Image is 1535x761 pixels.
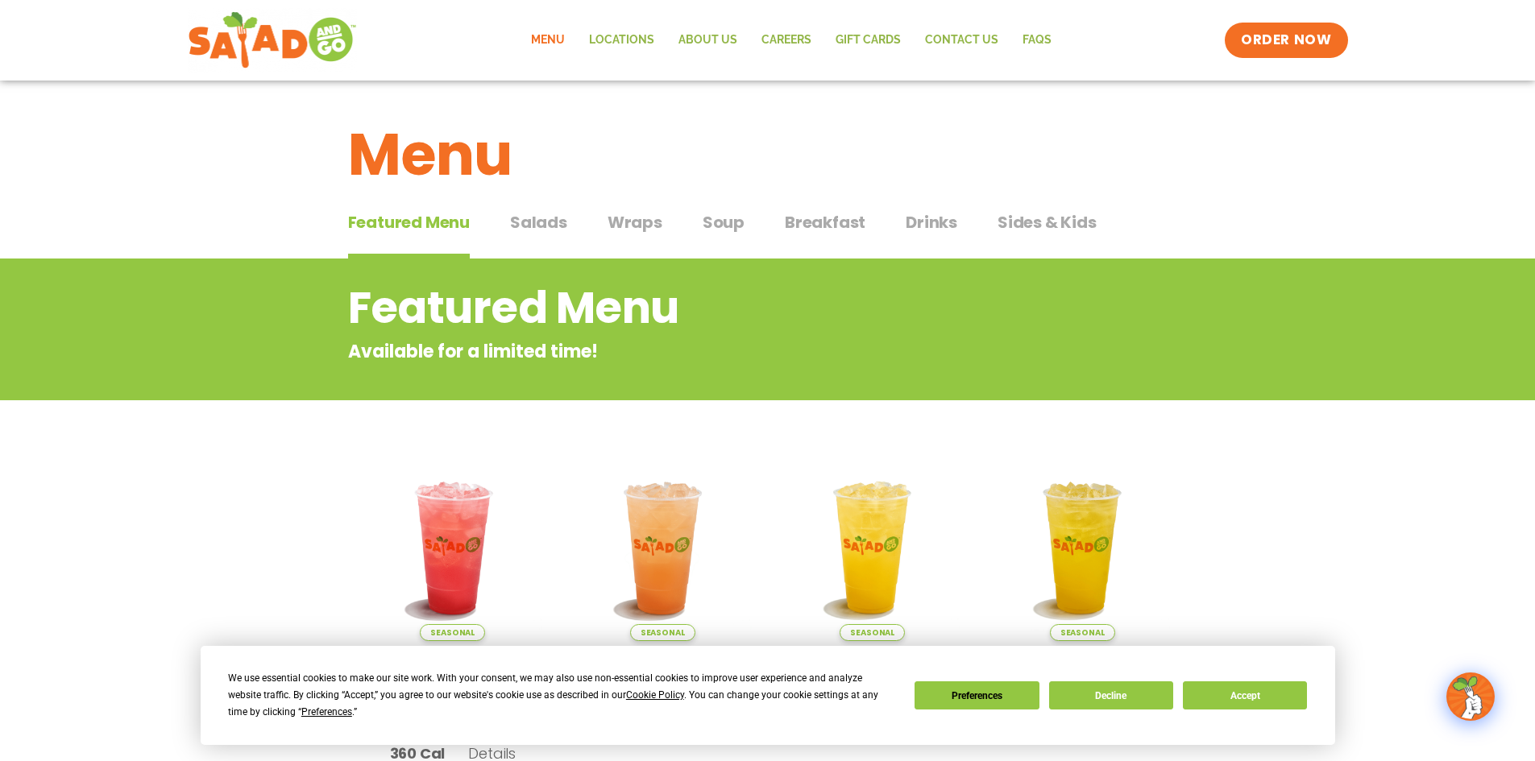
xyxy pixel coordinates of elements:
span: Preferences [301,706,352,718]
a: About Us [666,22,749,59]
img: Product photo for Sunkissed Yuzu Lemonade [780,455,966,641]
img: Product photo for Blackberry Bramble Lemonade [360,455,546,641]
h1: Menu [348,111,1188,198]
span: Featured Menu [348,210,470,234]
button: Preferences [915,681,1039,709]
nav: Menu [519,22,1064,59]
span: Seasonal [630,624,695,641]
img: Product photo for Mango Grove Lemonade [989,455,1176,641]
a: Locations [577,22,666,59]
img: wpChatIcon [1448,674,1493,719]
span: Sides & Kids [998,210,1097,234]
button: Decline [1049,681,1173,709]
span: Cookie Policy [626,689,684,701]
h2: Featured Menu [348,275,1058,341]
p: Available for a limited time! [348,338,1058,365]
span: Drinks [906,210,957,234]
img: Product photo for Summer Stone Fruit Lemonade [570,455,756,641]
img: new-SAG-logo-768×292 [188,8,358,72]
a: FAQs [1010,22,1064,59]
button: Accept [1183,681,1307,709]
div: Cookie Consent Prompt [201,646,1335,745]
a: Menu [519,22,577,59]
span: Seasonal [420,624,485,641]
div: Tabbed content [348,205,1188,259]
span: Seasonal [1050,624,1115,641]
span: ORDER NOW [1241,31,1331,50]
div: We use essential cookies to make our site work. With your consent, we may also use non-essential ... [228,670,895,721]
a: Contact Us [913,22,1010,59]
span: Salads [510,210,567,234]
span: Seasonal [840,624,905,641]
a: GIFT CARDS [824,22,913,59]
span: Wraps [608,210,662,234]
a: Careers [749,22,824,59]
span: Breakfast [785,210,865,234]
span: Soup [703,210,745,234]
a: ORDER NOW [1225,23,1347,58]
